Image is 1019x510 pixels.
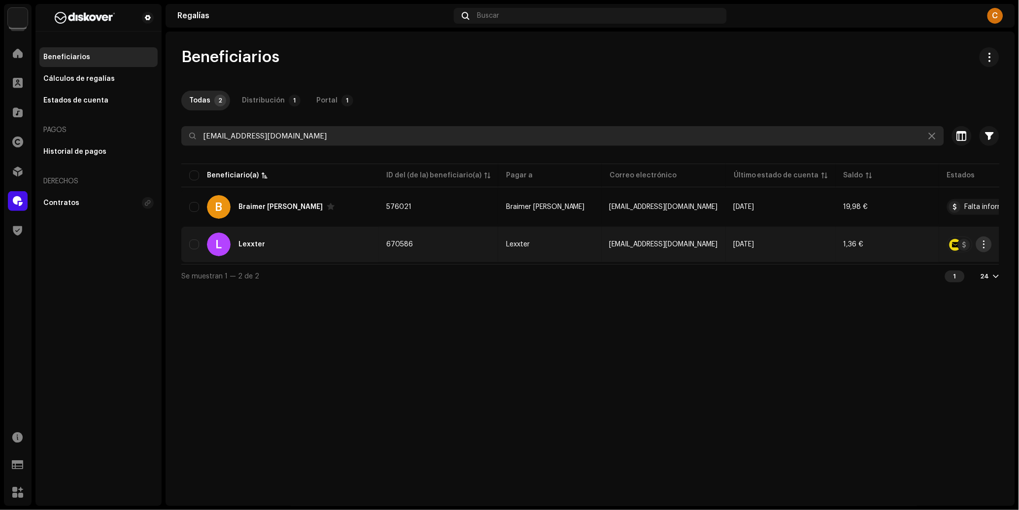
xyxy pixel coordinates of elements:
[39,193,158,213] re-m-nav-item: Contratos
[43,12,126,24] img: b627a117-4a24-417a-95e9-2d0c90689367
[43,53,90,61] div: Beneficiarios
[207,170,259,180] div: Beneficiario(a)
[316,91,338,110] div: Portal
[506,241,530,248] span: Lexxter
[386,204,411,210] span: 576021
[734,204,754,210] span: sept 2025
[987,8,1003,24] div: C
[386,241,413,248] span: 670586
[39,142,158,162] re-m-nav-item: Historial de pagos
[43,148,106,156] div: Historial de pagos
[844,241,864,248] span: 1,36 €
[181,47,279,67] span: Beneficiarios
[189,91,210,110] div: Todas
[181,126,944,146] input: Buscar
[242,91,285,110] div: Distribución
[238,204,323,210] div: Braimer Jesus Figueroa Gonzalez
[238,241,265,248] div: Lexxter
[610,204,718,210] span: bookingrremi@gmail.com
[610,241,718,248] span: iamlexxter@gmail.com
[39,118,158,142] re-a-nav-header: Pagos
[506,204,585,210] span: Braimer Jesus Figueroa Gonzalez
[39,47,158,67] re-m-nav-item: Beneficiarios
[43,97,108,104] div: Estados de cuenta
[181,273,259,280] span: Se muestran 1 — 2 de 2
[207,195,231,219] div: B
[43,199,79,207] div: Contratos
[289,95,301,106] p-badge: 1
[207,233,231,256] div: L
[734,241,754,248] span: sept 2025
[981,272,989,280] div: 24
[734,170,819,180] div: Último estado de cuenta
[477,12,499,20] span: Buscar
[39,69,158,89] re-m-nav-item: Cálculos de regalías
[341,95,353,106] p-badge: 1
[39,170,158,193] re-a-nav-header: Derechos
[945,271,965,282] div: 1
[43,75,115,83] div: Cálculos de regalías
[8,8,28,28] img: 297a105e-aa6c-4183-9ff4-27133c00f2e2
[844,170,863,180] div: Saldo
[214,95,226,106] p-badge: 2
[177,12,450,20] div: Regalías
[386,170,481,180] div: ID del (de la) beneficiario(a)
[844,204,868,210] span: 19,98 €
[39,91,158,110] re-m-nav-item: Estados de cuenta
